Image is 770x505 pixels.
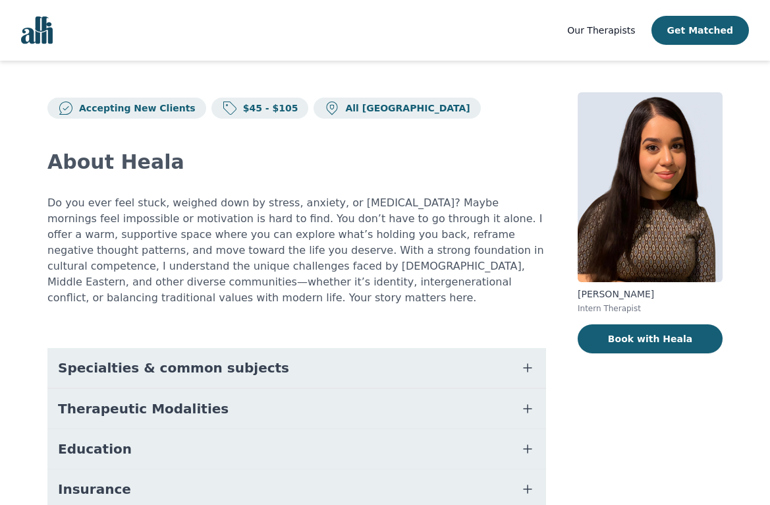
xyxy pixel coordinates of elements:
button: Specialties & common subjects [47,348,546,388]
a: Our Therapists [567,22,635,38]
p: Accepting New Clients [74,102,196,115]
p: Intern Therapist [578,303,723,314]
h2: About Heala [47,150,546,174]
span: Specialties & common subjects [58,359,289,377]
span: Therapeutic Modalities [58,400,229,418]
p: Do you ever feel stuck, weighed down by stress, anxiety, or [MEDICAL_DATA]? Maybe mornings feel i... [47,195,546,306]
img: alli logo [21,16,53,44]
button: Therapeutic Modalities [47,389,546,429]
span: Insurance [58,480,131,498]
button: Get Matched [651,16,749,45]
button: Book with Heala [578,324,723,353]
img: Heala_Maudoodi [578,92,723,282]
p: $45 - $105 [238,102,298,115]
span: Education [58,440,132,458]
p: [PERSON_NAME] [578,287,723,301]
span: Our Therapists [567,25,635,36]
button: Education [47,429,546,469]
p: All [GEOGRAPHIC_DATA] [340,102,470,115]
